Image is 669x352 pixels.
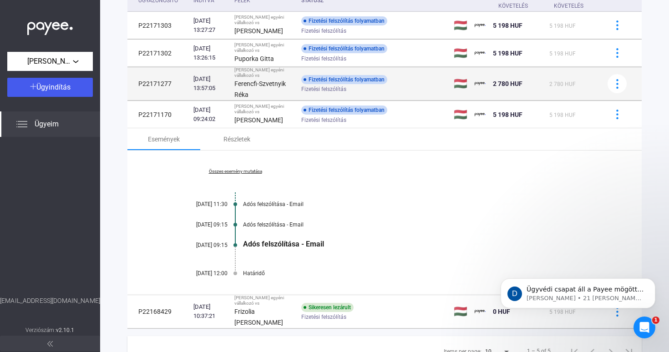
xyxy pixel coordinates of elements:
div: [PERSON_NAME] egyéni vállalkozó vs [234,15,294,25]
span: Fizetési felszólítás [301,53,346,64]
strong: Puporka Gitta [234,55,274,62]
span: 5 198 HUF [549,50,576,57]
span: 2 780 HUF [549,81,576,87]
div: Sikeresen lezárult [301,303,354,312]
div: Fizetési felszólítás folyamatban [301,106,387,115]
span: 2 780 HUF [493,80,522,87]
div: Fizetési felszólítás folyamatban [301,75,387,84]
img: more-blue [613,20,622,30]
div: Fizetési felszólítás folyamatban [301,16,387,25]
span: 5 198 HUF [493,111,522,118]
span: Ügyeim [35,119,59,130]
span: [PERSON_NAME] egyéni vállalkozó [27,56,73,67]
button: Ügyindítás [7,78,93,97]
img: arrow-double-left-grey.svg [47,341,53,347]
strong: Ferencfi-Szvetnyik Réka [234,80,286,98]
div: [DATE] 09:15 [173,221,228,228]
span: 5 198 HUF [493,22,522,29]
a: Összes esemény mutatása [173,169,298,174]
img: payee-logo [475,20,486,31]
img: payee-logo [475,306,486,317]
iframe: Intercom notifications üzenet [487,259,669,327]
div: [DATE] 09:24:02 [193,106,227,124]
div: [DATE] 13:27:27 [193,16,227,35]
div: Határidő [243,270,596,277]
img: payee-logo [475,78,486,89]
td: P22171302 [127,40,190,67]
button: more-blue [608,74,627,93]
img: payee-logo [475,48,486,59]
div: [PERSON_NAME] egyéni vállalkozó vs [234,42,294,53]
div: [DATE] 13:57:05 [193,75,227,93]
strong: v2.10.1 [56,327,75,333]
td: P22171170 [127,101,190,128]
div: [PERSON_NAME] egyéni vállalkozó vs [234,104,294,115]
div: [DATE] 13:26:15 [193,44,227,62]
div: [DATE] 10:37:21 [193,302,227,321]
div: Adós felszólítása - Email [243,201,596,207]
span: 1 [652,317,659,324]
img: more-blue [613,110,622,119]
span: 5 198 HUF [549,112,576,118]
span: Fizetési felszólítás [301,115,346,126]
button: [PERSON_NAME] egyéni vállalkozó [7,52,93,71]
span: Fizetési felszólítás [301,25,346,36]
td: 🇭🇺 [450,67,471,101]
strong: [PERSON_NAME] [234,116,283,124]
td: 🇭🇺 [450,12,471,39]
img: more-blue [613,48,622,58]
span: Fizetési felszólítás [301,312,346,322]
td: P22168429 [127,295,190,328]
div: [PERSON_NAME] egyéni vállalkozó vs [234,67,294,78]
img: payee-logo [475,109,486,120]
button: more-blue [608,105,627,124]
td: 🇭🇺 [450,40,471,67]
td: 🇭🇺 [450,295,471,328]
td: P22171303 [127,12,190,39]
div: Fizetési felszólítás folyamatban [301,44,387,53]
img: white-payee-white-dot.svg [27,17,73,35]
td: 🇭🇺 [450,101,471,128]
button: more-blue [608,16,627,35]
img: list.svg [16,119,27,130]
div: [DATE] 12:00 [173,270,228,277]
img: plus-white.svg [30,83,36,90]
div: Adós felszólítása - Email [243,221,596,228]
div: Részletek [223,134,250,145]
div: [PERSON_NAME] egyéni vállalkozó vs [234,295,294,306]
span: Ügyindítás [36,83,71,91]
div: [DATE] 11:30 [173,201,228,207]
img: more-blue [613,79,622,89]
span: Fizetési felszólítás [301,84,346,95]
div: Adós felszólítása - Email [243,240,596,248]
strong: Frizolia [PERSON_NAME] [234,308,283,326]
td: P22171277 [127,67,190,101]
button: more-blue [608,44,627,63]
strong: [PERSON_NAME] [234,27,283,35]
iframe: Intercom live chat [634,317,655,338]
div: Események [148,134,180,145]
div: [DATE] 09:15 [173,242,228,248]
span: 5 198 HUF [493,50,522,57]
span: 5 198 HUF [549,23,576,29]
